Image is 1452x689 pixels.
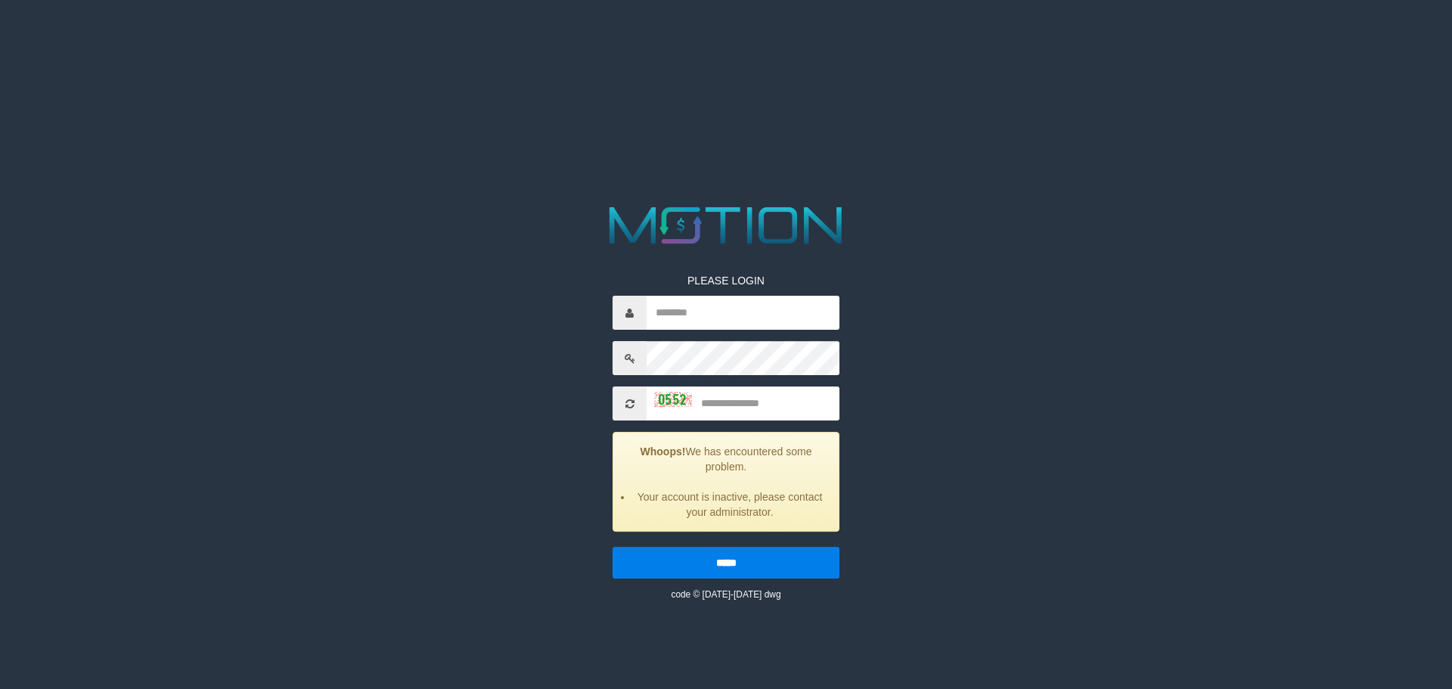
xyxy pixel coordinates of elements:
[613,432,839,532] div: We has encountered some problem.
[671,589,780,600] small: code © [DATE]-[DATE] dwg
[641,445,686,458] strong: Whoops!
[632,489,827,520] li: Your account is inactive, please contact your administrator.
[599,200,853,250] img: MOTION_logo.png
[654,392,692,407] img: captcha
[613,273,839,288] p: PLEASE LOGIN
